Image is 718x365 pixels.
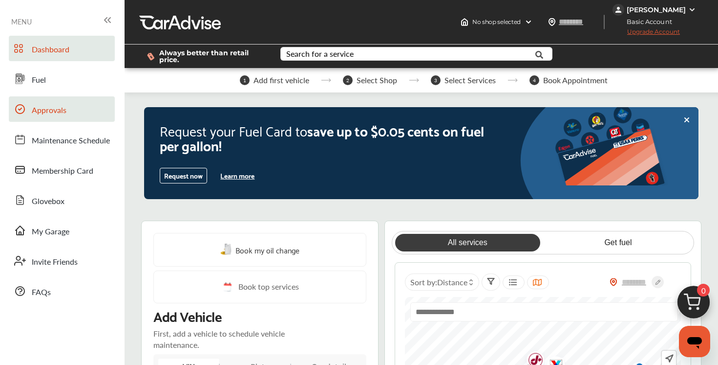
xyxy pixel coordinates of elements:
[9,187,115,213] a: Glovebox
[32,286,51,299] span: FAQs
[147,52,154,61] img: dollor_label_vector.a70140d1.svg
[32,104,66,117] span: Approvals
[431,75,441,85] span: 3
[444,76,496,85] span: Select Services
[9,66,115,91] a: Fuel
[153,307,221,324] p: Add Vehicle
[610,278,617,286] img: location_vector_orange.38f05af8.svg
[253,76,309,85] span: Add first vehicle
[220,244,233,256] img: oil-change.e5047c97.svg
[160,168,207,183] button: Request now
[697,284,710,297] span: 0
[9,157,115,182] a: Membership Card
[9,36,115,61] a: Dashboard
[543,76,608,85] span: Book Appointment
[321,78,331,82] img: stepper-arrow.e24c07c6.svg
[238,281,299,293] span: Book top services
[286,50,354,58] div: Search for a service
[32,256,78,269] span: Invite Friends
[604,15,605,29] img: header-divider.bc55588e.svg
[472,18,521,26] span: No shop selected
[410,276,467,288] span: Sort by :
[32,195,64,208] span: Glovebox
[32,165,93,178] span: Membership Card
[612,28,680,40] span: Upgrade Account
[9,127,115,152] a: Maintenance Schedule
[9,278,115,304] a: FAQs
[688,6,696,14] img: WGsFRI8htEPBVLJbROoPRyZpYNWhNONpIPPETTm6eUC0GeLEiAAAAAElFTkSuQmCC
[612,4,624,16] img: jVpblrzwTbfkPYzPPzSLxeg0AAAAASUVORK5CYII=
[240,75,250,85] span: 1
[153,271,366,303] a: Book top services
[32,226,69,238] span: My Garage
[11,18,32,25] span: MENU
[220,243,299,256] a: Book my oil change
[216,168,258,183] button: Learn more
[32,44,69,56] span: Dashboard
[548,18,556,26] img: location_vector.a44bc228.svg
[663,353,674,364] img: recenter.ce011a49.svg
[409,78,419,82] img: stepper-arrow.e24c07c6.svg
[32,74,46,87] span: Fuel
[153,328,302,350] p: First, add a vehicle to schedule vehicle maintenance.
[235,243,299,256] span: Book my oil change
[679,326,710,357] iframe: Button to launch messaging window
[437,276,467,288] span: Distance
[507,78,518,82] img: stepper-arrow.e24c07c6.svg
[613,17,679,27] span: Basic Account
[395,234,540,251] a: All services
[9,96,115,122] a: Approvals
[343,75,353,85] span: 2
[32,135,110,147] span: Maintenance Schedule
[160,118,484,157] span: save up to $0.05 cents on fuel per gallon!
[670,281,717,328] img: cart_icon.3d0951e8.svg
[525,18,532,26] img: header-down-arrow.9dd2ce7d.svg
[160,118,307,142] span: Request your Fuel Card to
[9,218,115,243] a: My Garage
[221,281,233,293] img: cal_icon.0803b883.svg
[357,76,397,85] span: Select Shop
[461,18,468,26] img: header-home-logo.8d720a4f.svg
[159,49,265,63] span: Always better than retail price.
[546,234,691,251] a: Get fuel
[627,5,686,14] div: [PERSON_NAME]
[529,75,539,85] span: 4
[9,248,115,274] a: Invite Friends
